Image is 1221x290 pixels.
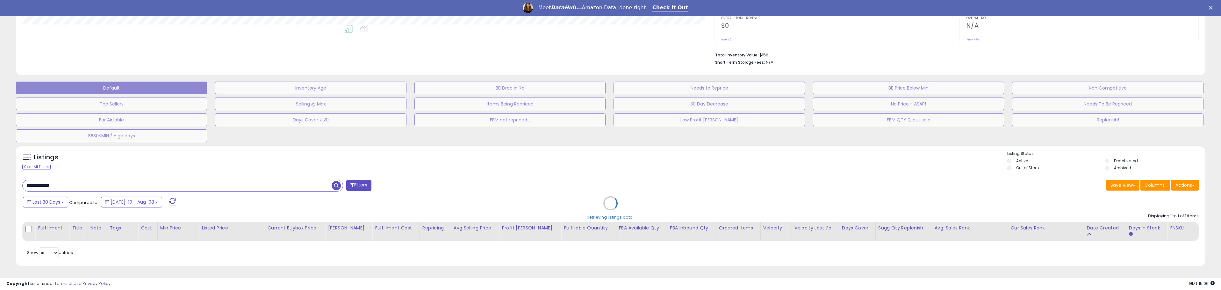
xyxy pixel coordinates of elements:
[551,4,582,11] i: DataHub...
[715,52,758,58] b: Total Inventory Value:
[215,113,406,126] button: Days Cover > 20
[1012,98,1203,110] button: Needs To Be Repriced
[587,214,635,220] div: Retrieving listings data..
[523,3,533,13] img: Profile image for Georgie
[538,4,647,11] div: Meet Amazon Data, done right.
[1012,82,1203,94] button: Non Competitive
[54,280,82,286] a: Terms of Use
[614,98,805,110] button: 30 Day Decrease
[813,98,1004,110] button: No Price - ASAP!
[1209,6,1215,10] div: Close
[6,280,30,286] strong: Copyright
[16,113,207,126] button: For Airtable
[16,129,207,142] button: BB30<MIN / High days
[966,38,979,41] small: Prev: N/A
[721,38,732,41] small: Prev: $0
[966,17,1198,20] span: Overall ROI
[721,17,953,20] span: Overall Total Revenue
[16,98,207,110] button: Top Sellers
[614,113,805,126] button: Low Profit [PERSON_NAME]
[715,60,765,65] b: Short Term Storage Fees:
[813,82,1004,94] button: BB Price Below Min
[16,82,207,94] button: Default
[6,281,111,287] div: seller snap | |
[414,82,606,94] button: BB Drop in 7d
[766,59,773,65] span: N/A
[215,98,406,110] button: Selling @ Max
[966,22,1198,31] h2: N/A
[83,280,111,286] a: Privacy Policy
[721,22,953,31] h2: $0
[414,98,606,110] button: Items Being Repriced
[1012,113,1203,126] button: Replenish!
[414,113,606,126] button: FBM not repriced...
[614,82,805,94] button: Needs to Reprice
[715,51,1194,58] li: $156
[215,82,406,94] button: Inventory Age
[652,4,688,11] a: Check It Out
[1189,280,1215,286] span: 2025-09-9 15:06 GMT
[813,113,1004,126] button: FBM QTY 0, but sold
